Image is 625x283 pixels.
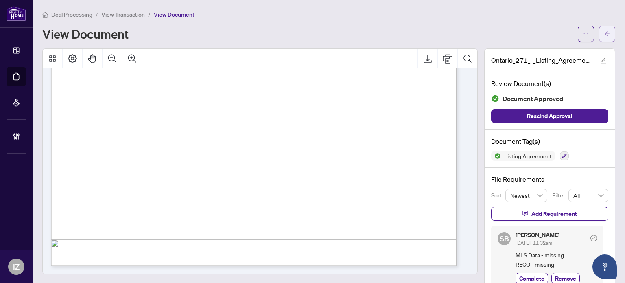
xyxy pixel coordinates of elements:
span: SB [500,233,509,244]
li: / [96,10,98,19]
p: Filter: [552,191,568,200]
h4: File Requirements [491,174,608,184]
span: All [573,189,603,202]
span: Document Approved [503,93,564,104]
p: Sort: [491,191,505,200]
span: home [42,12,48,18]
span: edit [601,58,606,64]
h4: Document Tag(s) [491,136,608,146]
span: Listing Agreement [501,153,555,159]
button: Rescind Approval [491,109,608,123]
h1: View Document [42,27,129,40]
img: Document Status [491,94,499,103]
span: MLS Data - missing RECO - missing [516,250,597,270]
img: logo [7,6,26,21]
button: Open asap [592,254,617,279]
span: ellipsis [583,31,589,37]
span: Add Requirement [531,207,577,220]
span: View Transaction [101,11,145,18]
h5: [PERSON_NAME] [516,232,559,238]
span: Complete [519,274,544,283]
span: Rescind Approval [527,110,573,123]
img: Status Icon [491,151,501,161]
button: Add Requirement [491,207,608,221]
span: Ontario_271_-_Listing_Agreement_-_Seller_Designated_Representation_Agreement_-_Authority_to_Offer... [491,55,593,65]
span: Deal Processing [51,11,92,18]
span: View Document [154,11,194,18]
h4: Review Document(s) [491,79,608,88]
span: arrow-left [604,31,610,37]
span: Newest [510,189,543,202]
span: IZ [13,261,20,272]
li: / [148,10,151,19]
span: Remove [555,274,576,283]
span: [DATE], 11:32am [516,240,552,246]
span: check-circle [590,235,597,241]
